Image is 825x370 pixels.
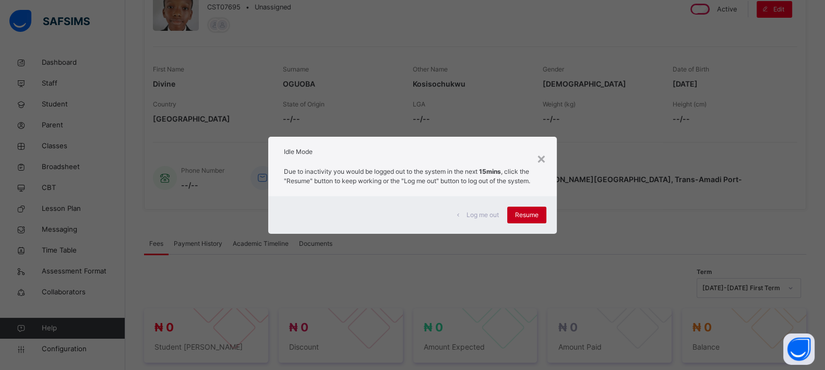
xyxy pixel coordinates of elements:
button: Open asap [783,333,815,365]
h2: Idle Mode [284,147,541,157]
span: Resume [515,210,539,220]
div: × [536,147,546,169]
span: Log me out [467,210,499,220]
p: Due to inactivity you would be logged out to the system in the next , click the "Resume" button t... [284,167,541,186]
strong: 15mins [479,168,501,175]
